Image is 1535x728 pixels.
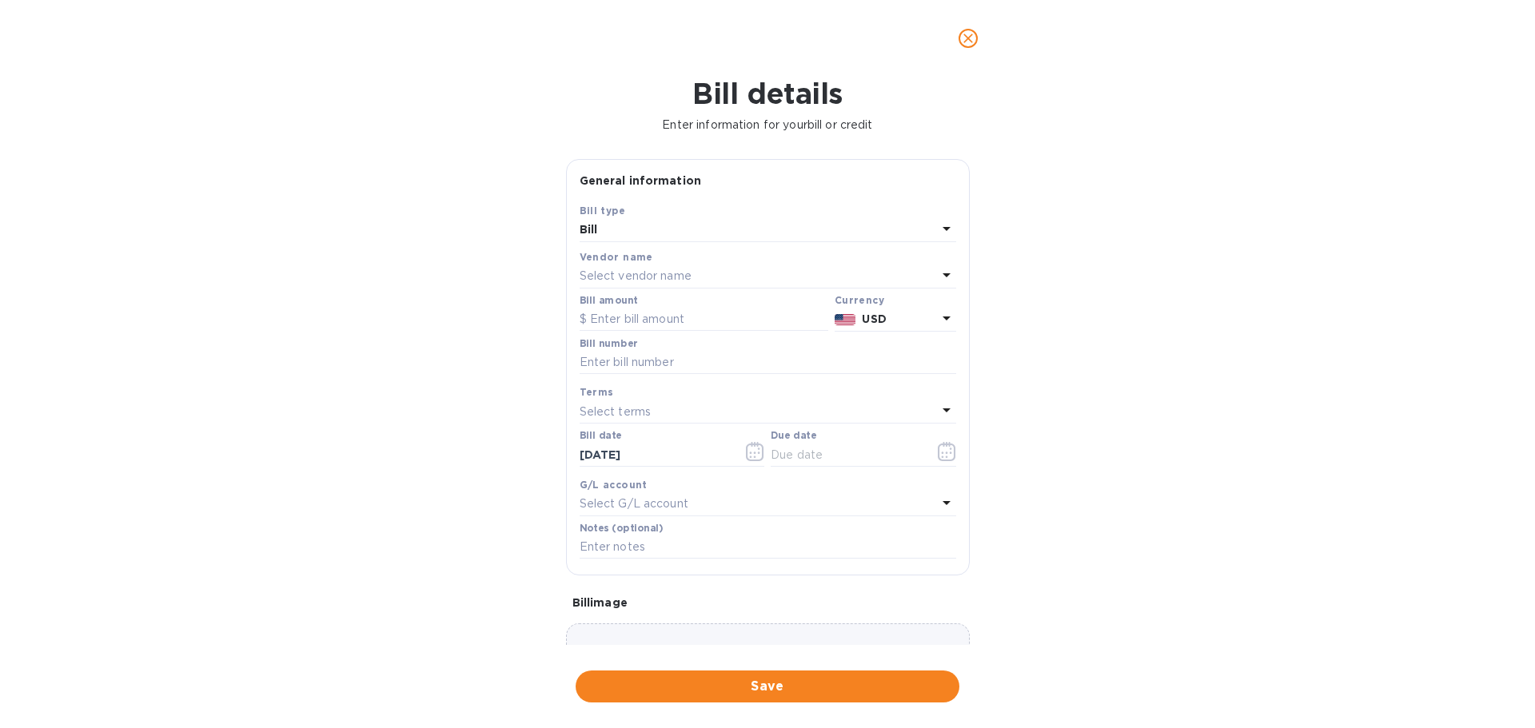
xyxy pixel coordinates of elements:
[13,77,1522,110] h1: Bill details
[580,535,956,559] input: Enter notes
[580,479,648,491] b: G/L account
[580,432,622,441] label: Bill date
[580,296,637,305] label: Bill amount
[580,308,828,332] input: $ Enter bill amount
[580,351,956,375] input: Enter bill number
[580,174,702,187] b: General information
[13,117,1522,133] p: Enter information for your bill or credit
[835,314,856,325] img: USD
[572,595,963,611] p: Bill image
[580,205,626,217] b: Bill type
[862,312,886,325] b: USD
[576,670,959,702] button: Save
[588,677,947,696] span: Save
[580,223,598,236] b: Bill
[771,432,816,441] label: Due date
[949,19,987,58] button: close
[580,251,653,263] b: Vendor name
[580,443,731,467] input: Select date
[580,339,637,348] label: Bill number
[580,268,692,284] p: Select vendor name
[580,404,652,420] p: Select terms
[835,294,884,306] b: Currency
[580,523,664,533] label: Notes (optional)
[771,443,922,467] input: Due date
[580,386,614,398] b: Terms
[580,495,688,512] p: Select G/L account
